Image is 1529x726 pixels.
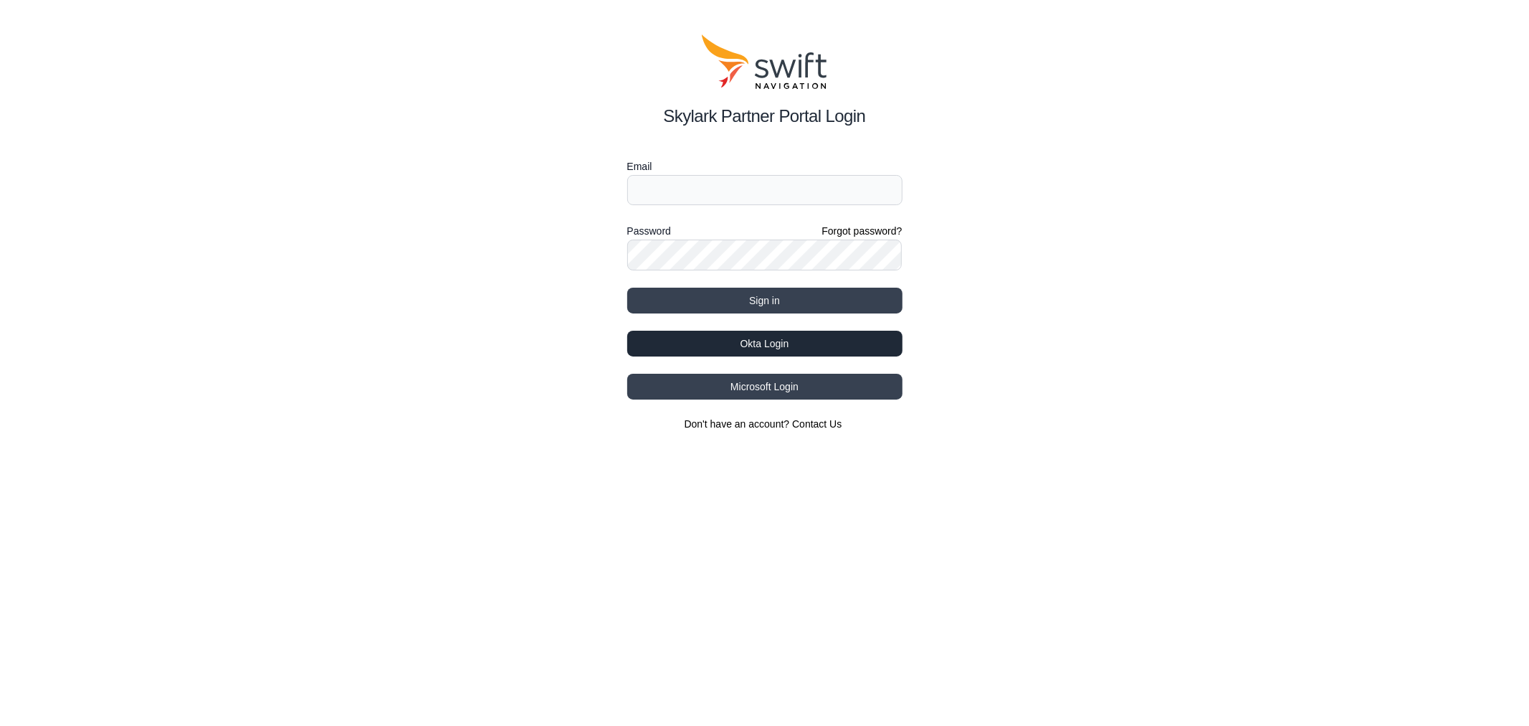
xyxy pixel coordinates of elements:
section: Don't have an account? [627,417,902,431]
label: Password [627,222,671,240]
a: Forgot password? [821,224,902,238]
button: Sign in [627,288,902,313]
a: Contact Us [792,418,842,430]
button: Microsoft Login [627,374,902,400]
label: Email [627,158,902,175]
h2: Skylark Partner Portal Login [627,103,902,129]
button: Okta Login [627,331,902,357]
